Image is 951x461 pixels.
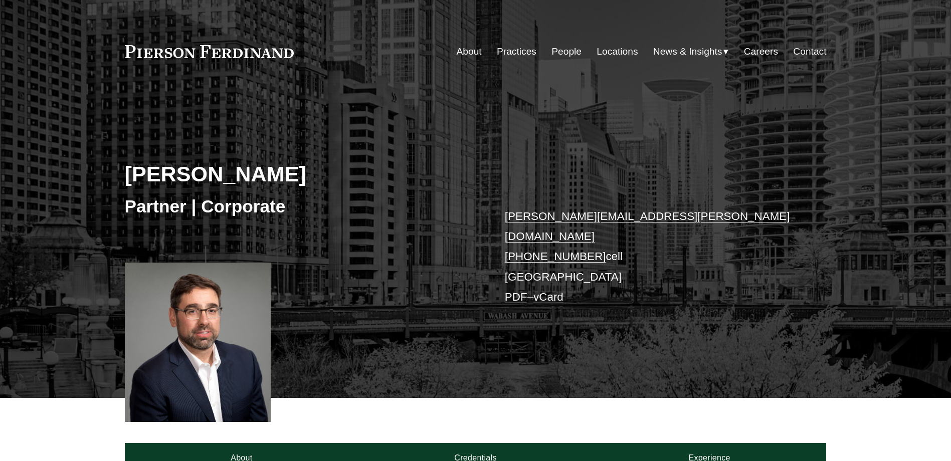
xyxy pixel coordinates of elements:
a: PDF [505,291,527,303]
p: cell [GEOGRAPHIC_DATA] – [505,206,797,308]
a: Contact [793,42,826,61]
a: About [457,42,482,61]
a: Practices [497,42,536,61]
a: Careers [744,42,778,61]
a: People [551,42,582,61]
span: News & Insights [653,43,722,61]
a: vCard [533,291,563,303]
h2: [PERSON_NAME] [125,161,476,187]
a: [PERSON_NAME][EMAIL_ADDRESS][PERSON_NAME][DOMAIN_NAME] [505,210,790,243]
a: Locations [597,42,638,61]
h3: Partner | Corporate [125,195,476,217]
a: folder dropdown [653,42,729,61]
a: [PHONE_NUMBER] [505,250,606,263]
